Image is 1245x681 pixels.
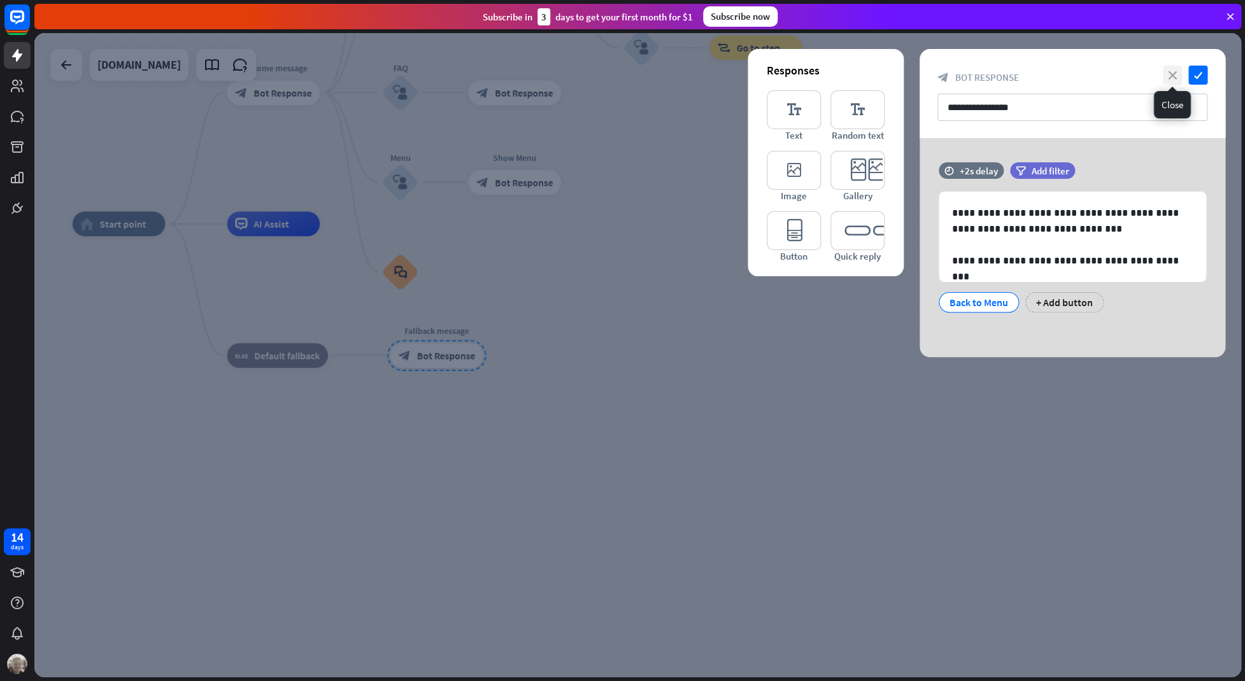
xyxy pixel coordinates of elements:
div: days [11,543,24,552]
div: 14 [11,531,24,543]
div: Subscribe now [703,6,778,27]
span: Add filter [1032,165,1069,177]
i: block_bot_response [937,72,949,83]
div: + Add button [1025,292,1104,312]
button: Open LiveChat chat widget [10,5,48,43]
i: filter [1016,166,1026,176]
div: Back to Menu [950,293,1008,312]
a: 14 days [4,528,31,555]
div: Subscribe in days to get your first month for $1 [483,8,693,25]
div: +2s delay [960,165,998,177]
span: Bot Response [955,71,1019,83]
div: 3 [537,8,550,25]
i: close [1163,66,1182,85]
i: check [1188,66,1207,85]
i: time [944,166,954,175]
